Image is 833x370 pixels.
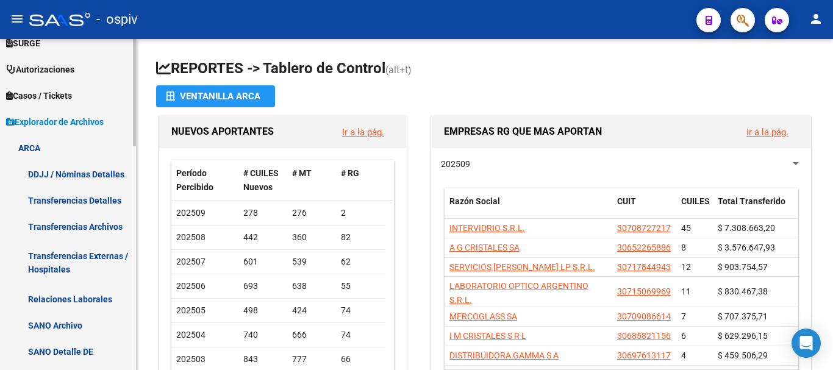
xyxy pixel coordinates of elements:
[617,286,671,296] span: 30715069969
[243,352,282,366] div: 843
[6,37,40,50] span: SURGE
[444,126,602,137] span: EMPRESAS RG QUE MAS APORTAN
[676,188,713,229] datatable-header-cell: CUILES
[617,262,671,272] span: 30717844943
[809,12,823,26] mat-icon: person
[156,85,275,107] button: Ventanilla ARCA
[449,223,525,233] span: INTERVIDRIO S.R.L.
[171,126,274,137] span: NUEVOS APORTANTES
[171,160,238,201] datatable-header-cell: Período Percibido
[341,206,380,220] div: 2
[341,255,380,269] div: 62
[718,223,775,233] span: $ 7.308.663,20
[737,121,798,143] button: Ir a la pág.
[243,168,279,192] span: # CUILES Nuevos
[718,350,768,360] span: $ 459.506,29
[176,232,206,242] span: 202508
[449,350,559,360] span: DISTRIBUIDORA GAMMA S A
[449,196,500,206] span: Razón Social
[292,255,331,269] div: 539
[617,223,671,233] span: 30708727217
[449,331,526,341] span: I M CRISTALES S R L
[243,255,282,269] div: 601
[681,350,686,360] span: 4
[176,330,206,340] span: 202504
[718,331,768,341] span: $ 629.296,15
[156,59,813,80] h1: REPORTES -> Tablero de Control
[713,188,798,229] datatable-header-cell: Total Transferido
[681,286,691,296] span: 11
[441,159,470,169] span: 202509
[243,230,282,244] div: 442
[336,160,385,201] datatable-header-cell: # RG
[681,331,686,341] span: 6
[617,196,636,206] span: CUIT
[292,206,331,220] div: 276
[445,188,612,229] datatable-header-cell: Razón Social
[238,160,287,201] datatable-header-cell: # CUILES Nuevos
[176,354,206,364] span: 202503
[6,115,104,129] span: Explorador de Archivos
[342,127,384,138] a: Ir a la pág.
[292,168,312,178] span: # MT
[617,311,671,321] span: 30709086614
[718,286,768,296] span: $ 830.467,38
[287,160,336,201] datatable-header-cell: # MT
[449,311,517,321] span: MERCOGLASS SA
[612,188,676,229] datatable-header-cell: CUIT
[243,304,282,318] div: 498
[341,328,380,342] div: 74
[449,281,588,305] span: LABORATORIO OPTICO ARGENTINO S.R.L.
[681,243,686,252] span: 8
[243,328,282,342] div: 740
[385,64,412,76] span: (alt+t)
[6,89,72,102] span: Casos / Tickets
[617,350,671,360] span: 30697613117
[176,305,206,315] span: 202505
[176,168,213,192] span: Período Percibido
[341,230,380,244] div: 82
[292,352,331,366] div: 777
[6,63,74,76] span: Autorizaciones
[176,257,206,266] span: 202507
[617,331,671,341] span: 30685821156
[292,230,331,244] div: 360
[96,6,138,33] span: - ospiv
[718,243,775,252] span: $ 3.576.647,93
[681,311,686,321] span: 7
[449,262,595,272] span: SERVICIOS [PERSON_NAME] LP S.R.L.
[10,12,24,26] mat-icon: menu
[341,304,380,318] div: 74
[292,328,331,342] div: 666
[176,281,206,291] span: 202506
[681,223,691,233] span: 45
[292,304,331,318] div: 424
[449,243,520,252] span: A G CRISTALES SA
[176,208,206,218] span: 202509
[792,329,821,358] div: Open Intercom Messenger
[341,352,380,366] div: 66
[718,311,768,321] span: $ 707.375,71
[243,206,282,220] div: 278
[341,168,359,178] span: # RG
[718,196,785,206] span: Total Transferido
[746,127,788,138] a: Ir a la pág.
[341,279,380,293] div: 55
[332,121,394,143] button: Ir a la pág.
[617,243,671,252] span: 30652265886
[681,196,710,206] span: CUILES
[718,262,768,272] span: $ 903.754,57
[166,85,265,107] div: Ventanilla ARCA
[681,262,691,272] span: 12
[292,279,331,293] div: 638
[243,279,282,293] div: 693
